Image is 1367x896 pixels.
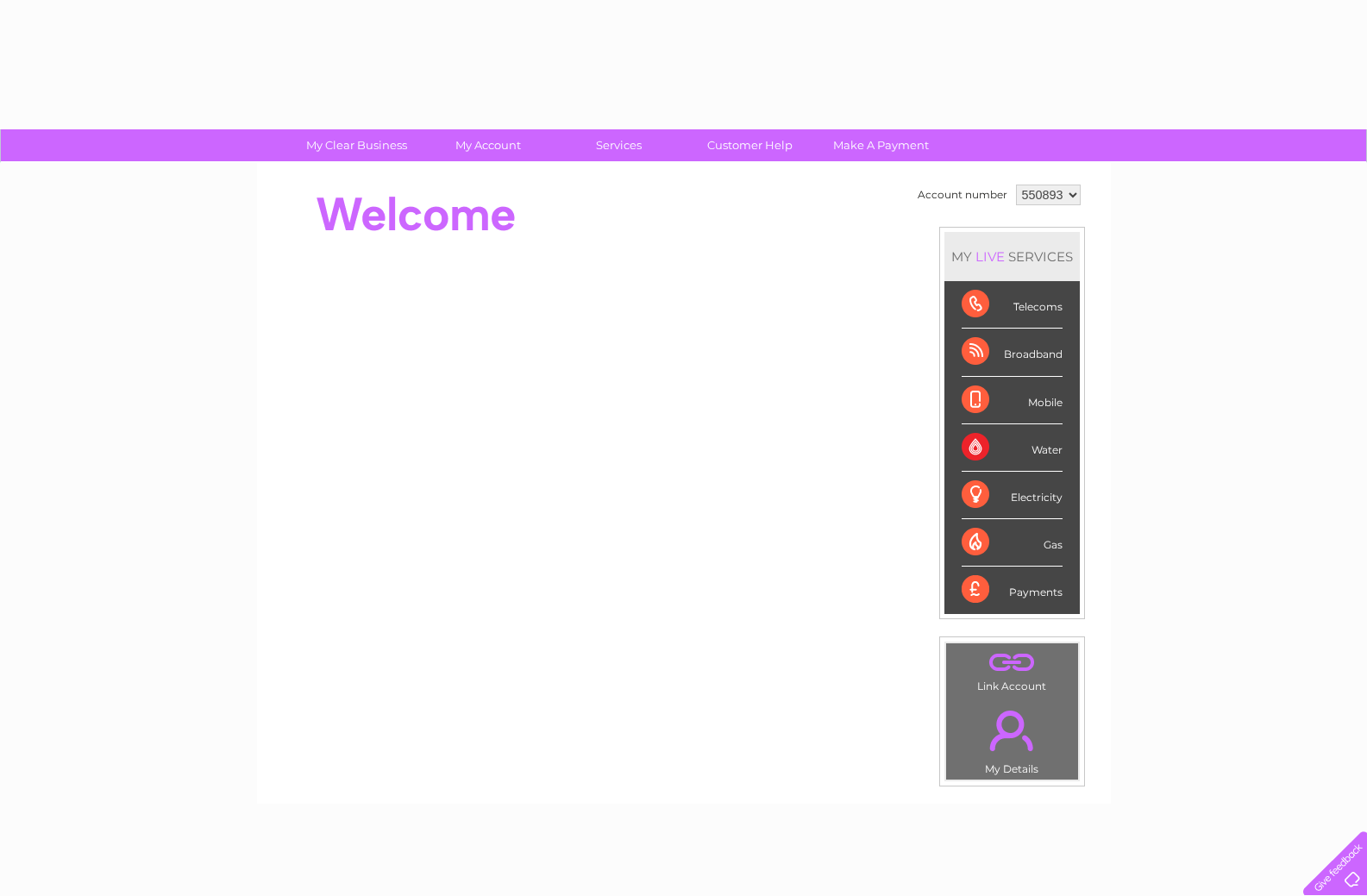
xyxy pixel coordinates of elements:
a: My Clear Business [285,129,428,161]
div: Telecoms [962,281,1063,329]
div: Gas [962,519,1063,567]
a: Services [548,129,690,161]
td: My Details [945,696,1079,780]
td: Link Account [945,642,1079,697]
div: Water [962,424,1063,472]
a: Make A Payment [810,129,952,161]
div: Payments [962,567,1063,613]
div: LIVE [972,248,1008,265]
div: MY SERVICES [944,232,1080,281]
a: My Account [417,129,559,161]
a: . [950,648,1074,678]
td: Account number [913,180,1012,210]
div: Mobile [962,377,1063,424]
div: Broadband [962,329,1063,376]
a: Customer Help [679,129,821,161]
a: . [950,700,1074,761]
div: Electricity [962,472,1063,519]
